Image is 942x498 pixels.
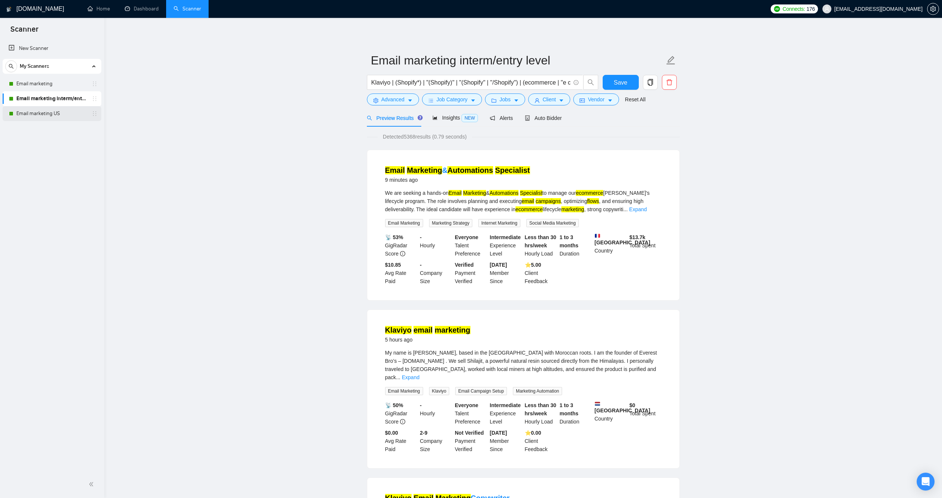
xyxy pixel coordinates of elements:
span: Insights [432,115,478,121]
span: holder [92,81,98,87]
span: info-circle [574,80,578,85]
span: idcard [580,98,585,103]
span: Email Marketing [385,219,423,227]
div: My name is [PERSON_NAME], based in the [GEOGRAPHIC_DATA] with Moroccan roots. I am the founder of... [385,349,662,381]
span: caret-down [514,98,519,103]
span: Save [614,78,627,87]
span: bars [428,98,434,103]
span: Email Marketing [385,387,423,395]
mark: email [522,198,534,204]
b: - [420,234,422,240]
button: search [5,60,17,72]
li: New Scanner [3,41,101,56]
button: userClientcaret-down [528,93,571,105]
b: Verified [455,262,474,268]
b: Not Verified [455,430,484,436]
div: Hourly Load [523,401,558,426]
div: Company Size [418,261,453,285]
mark: Klaviyo [385,326,412,334]
button: setting [927,3,939,15]
span: Alerts [490,115,513,121]
span: Marketing Strategy [429,219,473,227]
button: Save [603,75,639,90]
div: Member Since [488,261,523,285]
b: Everyone [455,234,478,240]
b: 1 to 3 months [559,234,578,248]
span: ... [396,374,400,380]
div: GigRadar Score [384,233,419,258]
mark: Automations [447,166,493,174]
b: $0.00 [385,430,398,436]
a: setting [927,6,939,12]
mark: ecommerce [516,206,543,212]
span: NEW [462,114,478,122]
b: $ 13.7k [629,234,646,240]
mark: ecommerce [576,190,603,196]
div: Client Feedback [523,429,558,453]
span: info-circle [400,251,405,256]
b: - [420,402,422,408]
div: We are seeking a hands-on & to manage our [PERSON_NAME]'s lifecycle program. The role involves pl... [385,189,662,213]
div: Open Intercom Messenger [917,473,935,491]
a: Klaviyo email marketing [385,326,470,334]
b: 2-9 [420,430,427,436]
span: Social Media Marketing [526,219,579,227]
button: barsJob Categorycaret-down [422,93,482,105]
span: 176 [806,5,815,13]
b: [GEOGRAPHIC_DATA] [594,233,650,245]
b: Intermediate [490,402,521,408]
div: Hourly [418,233,453,258]
a: Email Marketing&Automations Specialist [385,166,530,174]
span: Marketing Automation [513,387,562,395]
b: Intermediate [490,234,521,240]
span: search [367,115,372,121]
img: 🇫🇷 [595,233,600,238]
span: robot [525,115,530,121]
span: folder [491,98,497,103]
div: Experience Level [488,233,523,258]
b: 📡 53% [385,234,403,240]
b: [DATE] [490,262,507,268]
div: Total Spent [628,401,663,426]
span: Job Category [437,95,467,104]
mark: Email [448,190,462,196]
b: Less than 30 hrs/week [525,234,556,248]
mark: marketing [561,206,584,212]
span: caret-down [608,98,613,103]
span: area-chart [432,115,438,120]
span: notification [490,115,495,121]
span: user [824,6,830,12]
div: Hourly Load [523,233,558,258]
div: Tooltip anchor [417,114,424,121]
span: Preview Results [367,115,421,121]
span: Vendor [588,95,604,104]
a: homeHome [88,6,110,12]
span: Email Campaign Setup [455,387,507,395]
img: logo [6,3,12,15]
span: setting [373,98,378,103]
mark: Automations [489,190,518,196]
b: ⭐️ 0.00 [525,430,541,436]
a: Email marketing [16,76,87,91]
span: Auto Bidder [525,115,562,121]
mark: Specialist [520,190,542,196]
span: copy [643,79,657,86]
div: Client Feedback [523,261,558,285]
div: GigRadar Score [384,401,419,426]
button: search [583,75,598,90]
a: Expand [629,206,647,212]
mark: Marketing [463,190,486,196]
button: settingAdvancedcaret-down [367,93,419,105]
span: Jobs [499,95,511,104]
div: Talent Preference [453,233,488,258]
a: Reset All [625,95,646,104]
a: Email marketing US [16,106,87,121]
a: dashboardDashboard [125,6,159,12]
img: upwork-logo.png [774,6,780,12]
span: ... [623,206,628,212]
img: 🇳🇱 [595,401,600,406]
b: $10.85 [385,262,401,268]
button: folderJobscaret-down [485,93,525,105]
mark: Specialist [495,166,530,174]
